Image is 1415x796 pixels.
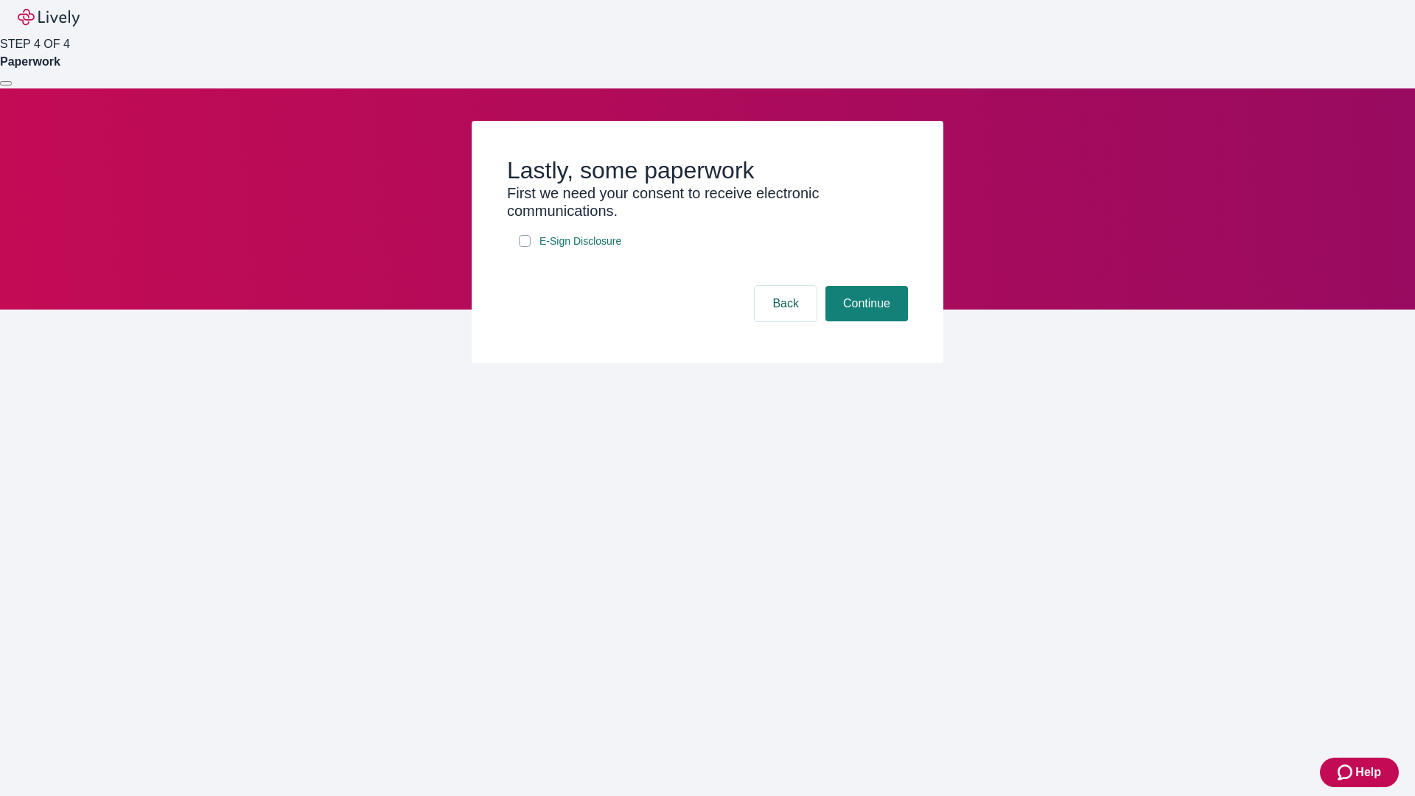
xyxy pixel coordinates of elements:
span: E-Sign Disclosure [539,234,621,249]
img: Lively [18,9,80,27]
a: e-sign disclosure document [537,232,624,251]
h2: Lastly, some paperwork [507,156,908,184]
svg: Zendesk support icon [1338,764,1355,781]
button: Zendesk support iconHelp [1320,758,1399,787]
button: Continue [825,286,908,321]
button: Back [755,286,817,321]
h3: First we need your consent to receive electronic communications. [507,184,908,220]
span: Help [1355,764,1381,781]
